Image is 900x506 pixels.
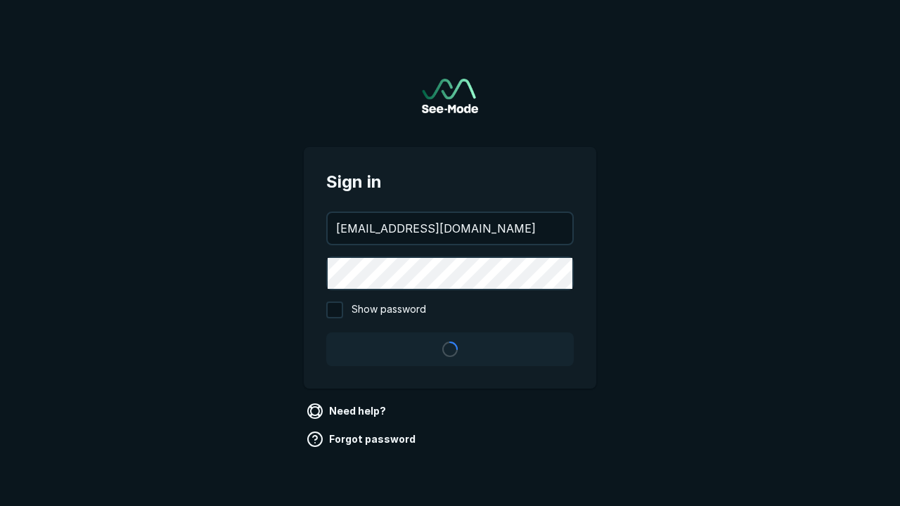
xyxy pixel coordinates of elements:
span: Sign in [326,169,574,195]
a: Need help? [304,400,392,422]
span: Show password [352,301,426,318]
a: Go to sign in [422,79,478,113]
img: See-Mode Logo [422,79,478,113]
input: your@email.com [328,213,572,244]
a: Forgot password [304,428,421,450]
